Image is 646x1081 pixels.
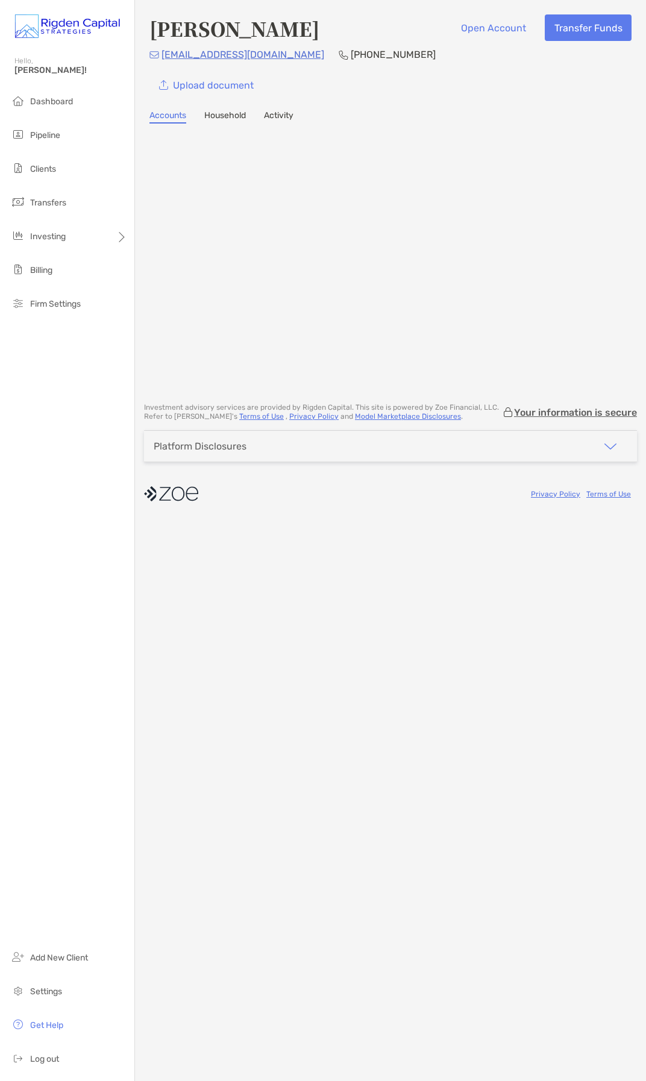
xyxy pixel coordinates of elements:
[14,5,120,48] img: Zoe Logo
[11,262,25,277] img: billing icon
[30,1020,63,1030] span: Get Help
[149,110,186,124] a: Accounts
[30,953,88,963] span: Add New Client
[149,14,319,42] h4: [PERSON_NAME]
[30,231,66,242] span: Investing
[514,407,637,418] p: Your information is secure
[586,490,631,498] a: Terms of Use
[531,490,580,498] a: Privacy Policy
[355,412,461,421] a: Model Marketplace Disclosures
[149,72,263,98] a: Upload document
[30,164,56,174] span: Clients
[144,403,502,421] p: Investment advisory services are provided by Rigden Capital . This site is powered by Zoe Financi...
[289,412,339,421] a: Privacy Policy
[30,299,81,309] span: Firm Settings
[11,228,25,243] img: investing icon
[11,127,25,142] img: pipeline icon
[339,50,348,60] img: Phone Icon
[545,14,632,41] button: Transfer Funds
[11,93,25,108] img: dashboard icon
[161,47,324,62] p: [EMAIL_ADDRESS][DOMAIN_NAME]
[30,198,66,208] span: Transfers
[351,47,436,62] p: [PHONE_NUMBER]
[14,65,127,75] span: [PERSON_NAME]!
[159,80,168,90] img: button icon
[11,950,25,964] img: add_new_client icon
[204,110,246,124] a: Household
[154,440,246,452] div: Platform Disclosures
[11,195,25,209] img: transfers icon
[11,161,25,175] img: clients icon
[30,986,62,997] span: Settings
[11,1017,25,1032] img: get-help icon
[30,1054,59,1064] span: Log out
[451,14,535,41] button: Open Account
[30,130,60,140] span: Pipeline
[149,51,159,58] img: Email Icon
[603,439,618,454] img: icon arrow
[30,96,73,107] span: Dashboard
[30,265,52,275] span: Billing
[11,983,25,998] img: settings icon
[144,480,198,507] img: company logo
[11,296,25,310] img: firm-settings icon
[11,1051,25,1065] img: logout icon
[264,110,293,124] a: Activity
[239,412,284,421] a: Terms of Use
